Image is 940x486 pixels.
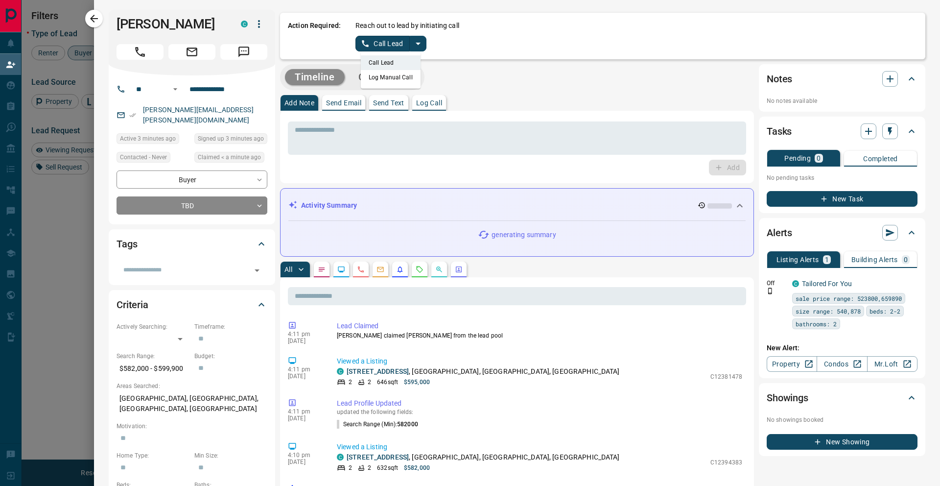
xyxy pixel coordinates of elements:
p: [GEOGRAPHIC_DATA], [GEOGRAPHIC_DATA], [GEOGRAPHIC_DATA], [GEOGRAPHIC_DATA] [117,390,267,417]
p: $595,000 [404,378,430,387]
button: Open [250,264,264,277]
div: Alerts [767,221,917,244]
span: size range: 540,878 [796,306,861,316]
div: Tasks [767,120,917,143]
span: Active 3 minutes ago [120,134,176,144]
span: Message [220,44,267,60]
p: Pending [784,155,811,162]
svg: Push Notification Only [767,288,774,294]
a: Tailored For You [802,280,852,288]
div: Sun Sep 14 2025 [194,152,267,166]
span: beds: 2-2 [869,306,900,316]
p: [DATE] [288,459,322,465]
span: Signed up 3 minutes ago [198,134,264,144]
button: Campaigns [349,69,420,85]
button: Timeline [285,69,345,85]
p: Send Email [326,99,361,106]
h2: Alerts [767,225,792,241]
p: 0 [817,155,821,162]
p: 2 [349,378,352,387]
p: [PERSON_NAME] claimed [PERSON_NAME] from the lead pool [337,331,742,340]
div: Criteria [117,293,267,316]
p: Viewed a Listing [337,442,742,452]
p: Lead Claimed [337,321,742,331]
p: No notes available [767,97,917,105]
h2: Showings [767,390,808,406]
a: [STREET_ADDRESS] [347,453,409,461]
svg: Opportunities [435,266,443,273]
p: C12381478 [710,372,742,381]
p: Off [767,279,786,288]
p: Viewed a Listing [337,356,742,366]
p: Min Size: [194,451,267,460]
p: C12394383 [710,458,742,467]
a: Mr.Loft [867,356,917,372]
li: Call Lead [361,55,421,70]
span: Claimed < a minute ago [198,152,261,162]
p: 2 [349,463,352,472]
div: condos.ca [241,21,248,27]
h1: [PERSON_NAME] [117,16,226,32]
div: Sun Sep 14 2025 [117,133,189,147]
p: $582,000 - $599,900 [117,361,189,377]
h2: Criteria [117,297,148,313]
p: Add Note [284,99,314,106]
p: Motivation: [117,422,267,431]
p: , [GEOGRAPHIC_DATA], [GEOGRAPHIC_DATA], [GEOGRAPHIC_DATA] [347,452,620,462]
p: 4:11 pm [288,408,322,415]
h2: Notes [767,71,792,87]
p: Actively Searching: [117,322,189,331]
span: bathrooms: 2 [796,319,837,329]
svg: Listing Alerts [396,266,404,273]
p: generating summary [492,230,556,240]
div: Sun Sep 14 2025 [194,133,267,147]
p: Action Required: [288,21,341,51]
svg: Notes [318,266,326,273]
svg: Agent Actions [455,266,463,273]
p: Timeframe: [194,322,267,331]
p: , [GEOGRAPHIC_DATA], [GEOGRAPHIC_DATA], [GEOGRAPHIC_DATA] [347,366,620,377]
p: 4:11 pm [288,366,322,373]
p: 2 [368,378,371,387]
h2: Tags [117,236,137,252]
p: Search Range: [117,352,189,361]
p: Areas Searched: [117,382,267,390]
p: Completed [863,155,898,162]
p: Budget: [194,352,267,361]
p: [DATE] [288,338,322,344]
p: No pending tasks [767,170,917,185]
span: sale price range: 523800,659890 [796,293,902,303]
div: Tags [117,232,267,256]
button: Open [169,83,181,95]
p: Activity Summary [301,200,357,211]
p: 646 sqft [377,378,398,387]
span: 582000 [397,421,418,428]
h2: Tasks [767,123,792,139]
div: split button [355,36,426,51]
p: 632 sqft [377,463,398,472]
svg: Emails [376,266,384,273]
p: 1 [825,256,829,263]
p: Search Range (Min) : [337,420,418,429]
div: Activity Summary [288,196,746,215]
div: condos.ca [337,454,344,461]
p: Send Text [373,99,404,106]
p: $582,000 [404,463,430,472]
a: Property [767,356,817,372]
span: Email [168,44,215,60]
p: Lead Profile Updated [337,398,742,409]
p: Building Alerts [851,256,898,263]
p: Reach out to lead by initiating call [355,21,459,31]
svg: Email Verified [129,112,136,119]
svg: Calls [357,266,365,273]
p: No showings booked [767,415,917,424]
button: Call Lead [355,36,410,51]
a: [PERSON_NAME][EMAIL_ADDRESS][PERSON_NAME][DOMAIN_NAME] [143,106,254,124]
p: New Alert: [767,343,917,353]
p: updated the following fields: [337,409,742,415]
svg: Requests [416,266,423,273]
div: TBD [117,196,267,215]
p: [DATE] [288,373,322,380]
span: Contacted - Never [120,152,167,162]
p: Log Call [416,99,442,106]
